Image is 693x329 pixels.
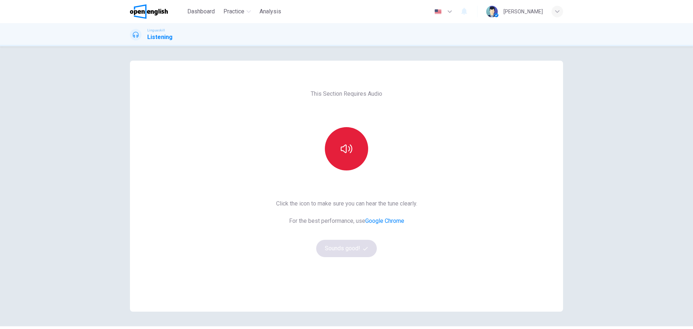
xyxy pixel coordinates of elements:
span: For the best performance, use [276,217,417,225]
button: Practice [221,5,254,18]
img: OpenEnglish logo [130,4,168,19]
button: Dashboard [184,5,218,18]
span: Practice [223,7,244,16]
a: Google Chrome [365,217,404,224]
span: Click the icon to make sure you can hear the tune clearly. [276,199,417,208]
span: This Section Requires Audio [311,90,382,98]
span: Analysis [260,7,281,16]
span: Linguaskill [147,28,165,33]
img: en [433,9,443,14]
button: Analysis [257,5,284,18]
div: [PERSON_NAME] [504,7,543,16]
a: OpenEnglish logo [130,4,184,19]
span: Dashboard [187,7,215,16]
img: Profile picture [486,6,498,17]
h1: Listening [147,33,173,42]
